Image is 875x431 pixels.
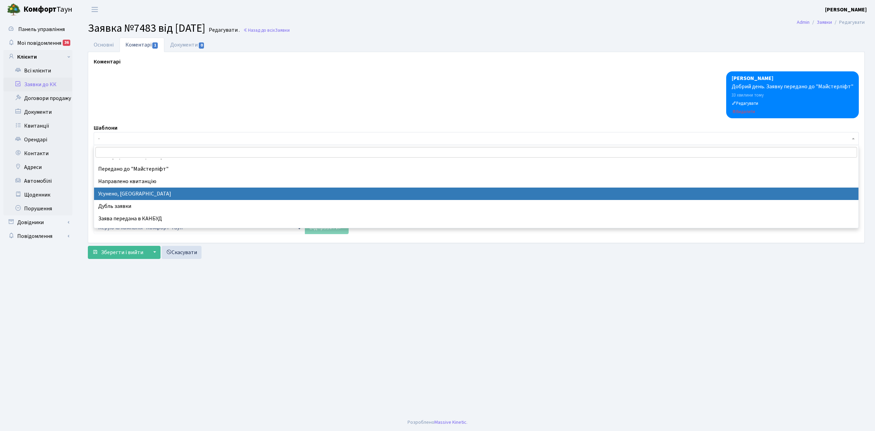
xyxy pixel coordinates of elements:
a: Видалити [732,108,755,115]
span: 1 [152,42,158,49]
a: Довідники [3,215,72,229]
span: Панель управління [18,26,65,33]
small: Видалити [732,109,755,115]
a: Мої повідомлення36 [3,36,72,50]
a: Скасувати [162,246,202,259]
span: - [98,135,850,142]
a: Панель управління [3,22,72,36]
span: Таун [23,4,72,16]
a: [PERSON_NAME] [825,6,867,14]
li: Таку послугу не надаємо [94,225,858,237]
a: Основні [88,38,120,52]
a: Щоденник [3,188,72,202]
a: Повідомлення [3,229,72,243]
body: Rich Text Area. Press ALT-0 for help. [6,6,759,13]
li: Дубль заявки [94,200,858,212]
button: Переключити навігацію [86,4,103,15]
button: Зберегти і вийти [88,246,148,259]
span: Заявки [275,27,290,33]
a: Massive Kinetic [434,419,466,426]
img: logo.png [7,3,21,17]
span: Зберегти і вийти [101,249,143,256]
b: [PERSON_NAME] [825,6,867,13]
a: Адреси [3,160,72,174]
a: Автомобілі [3,174,72,188]
li: Заява передана в КАНБУД [94,212,858,225]
li: Направлено квитанцію [94,175,858,188]
li: Передано до "Майстерліфт" [94,163,858,175]
a: Документи [164,38,210,52]
li: Усунено, [GEOGRAPHIC_DATA] [94,188,858,200]
div: [PERSON_NAME] [732,74,853,82]
a: Квитанції [3,119,72,133]
b: Комфорт [23,4,56,15]
small: 33 хвилини тому [732,92,764,98]
a: Заявки до КК [3,78,72,91]
div: Добрий день. Заявку передано до "Майстерліфт" [732,82,853,91]
a: Назад до всіхЗаявки [243,27,290,33]
small: Редагувати . [207,27,240,33]
div: Розроблено . [408,419,467,426]
a: Контакти [3,147,72,160]
label: Шаблони [94,124,117,132]
label: Коментарі [94,58,121,66]
a: Коментарі [120,38,164,52]
a: Редагувати [732,99,758,107]
a: Admin [797,19,810,26]
span: Заявка №7483 від [DATE] [88,20,205,36]
small: Редагувати [732,100,758,107]
div: 36 [63,40,70,46]
span: Мої повідомлення [17,39,61,47]
a: Всі клієнти [3,64,72,78]
a: Документи [3,105,72,119]
a: Орендарі [3,133,72,147]
li: Редагувати [832,19,865,26]
span: 0 [199,42,204,49]
a: Клієнти [3,50,72,64]
a: Порушення [3,202,72,215]
nav: breadcrumb [786,15,875,30]
a: Договори продажу [3,91,72,105]
span: - [94,132,859,145]
a: Заявки [817,19,832,26]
